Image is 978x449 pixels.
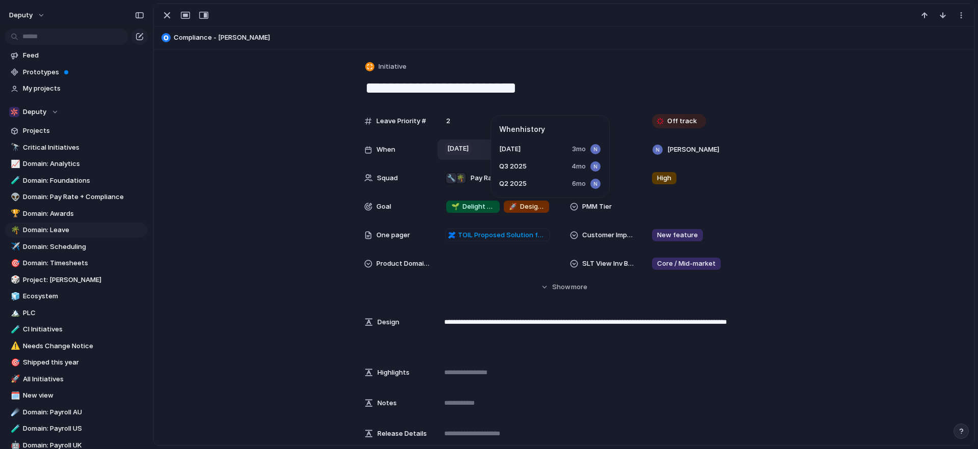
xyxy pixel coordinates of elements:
[5,372,148,387] div: 🚀All Initiatives
[9,225,19,235] button: 🌴
[582,230,635,240] span: Customer Impact
[572,144,586,154] span: 3mo
[657,173,671,183] span: High
[9,242,19,252] button: ✈️
[5,305,148,321] a: 🏔️PLC
[5,206,148,221] div: 🏆Domain: Awards
[5,355,148,370] a: 🎯Shipped this year
[11,158,18,170] div: 📈
[5,7,50,23] button: deputy
[23,67,144,77] span: Prototypes
[11,357,18,369] div: 🎯
[23,407,144,417] span: Domain: Payroll AU
[451,202,459,210] span: 🌱
[23,209,144,219] span: Domain: Awards
[499,161,527,172] span: Q3 2025
[9,308,19,318] button: 🏔️
[378,62,406,72] span: Initiative
[11,175,18,186] div: 🧪
[5,81,148,96] a: My projects
[9,390,19,401] button: 🗓️
[509,202,544,212] span: Design and deploy new products
[455,173,466,183] div: 🌴
[376,145,395,155] span: When
[446,173,456,183] div: 🔧
[11,225,18,236] div: 🌴
[5,339,148,354] a: ⚠️Needs Change Notice
[11,373,18,385] div: 🚀
[9,407,19,417] button: ☄️
[5,405,148,420] a: ☄️Domain: Payroll AU
[11,274,18,286] div: 🎲
[571,282,587,292] span: more
[174,33,969,43] span: Compliance - [PERSON_NAME]
[445,143,472,155] span: [DATE]
[23,126,144,136] span: Projects
[23,225,144,235] span: Domain: Leave
[23,83,144,94] span: My projects
[23,424,144,434] span: Domain: Payroll US
[5,289,148,304] a: 🧊Ecosystem
[376,230,410,240] span: One pager
[442,116,454,126] span: 2
[572,179,586,189] span: 6mo
[5,123,148,138] a: Projects
[5,140,148,155] a: 🔭Critical Initiatives
[5,272,148,288] a: 🎲Project: [PERSON_NAME]
[11,406,18,418] div: ☄️
[23,242,144,252] span: Domain: Scheduling
[9,192,19,202] button: 👽
[5,222,148,238] div: 🌴Domain: Leave
[11,307,18,319] div: 🏔️
[11,191,18,203] div: 👽
[5,65,148,80] a: Prototypes
[9,357,19,368] button: 🎯
[5,256,148,271] a: 🎯Domain: Timesheets
[499,124,601,134] span: When history
[364,278,764,296] button: Showmore
[23,50,144,61] span: Feed
[5,173,148,188] div: 🧪Domain: Foundations
[9,324,19,334] button: 🧪
[23,374,144,384] span: All Initiatives
[5,189,148,205] a: 👽Domain: Pay Rate + Compliance
[23,324,144,334] span: CI Initiatives
[11,423,18,435] div: 🧪
[23,357,144,368] span: Shipped this year
[5,156,148,172] div: 📈Domain: Analytics
[23,143,144,153] span: Critical Initiatives
[23,341,144,351] span: Needs Change Notice
[552,282,570,292] span: Show
[5,48,148,63] a: Feed
[11,142,18,153] div: 🔭
[11,324,18,335] div: 🧪
[5,421,148,436] div: 🧪Domain: Payroll US
[23,176,144,186] span: Domain: Foundations
[9,275,19,285] button: 🎲
[5,239,148,255] a: ✈️Domain: Scheduling
[376,259,429,269] span: Product Domain Area
[471,173,549,183] span: Pay Rate Engine , Leave Management
[11,208,18,219] div: 🏆
[9,159,19,169] button: 📈
[5,388,148,403] a: 🗓️New view
[9,143,19,153] button: 🔭
[572,161,586,172] span: 4mo
[9,341,19,351] button: ⚠️
[667,145,719,155] span: [PERSON_NAME]
[23,107,46,117] span: Deputy
[9,291,19,301] button: 🧊
[5,322,148,337] a: 🧪CI Initiatives
[11,258,18,269] div: 🎯
[582,259,635,269] span: SLT View Inv Bucket
[9,176,19,186] button: 🧪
